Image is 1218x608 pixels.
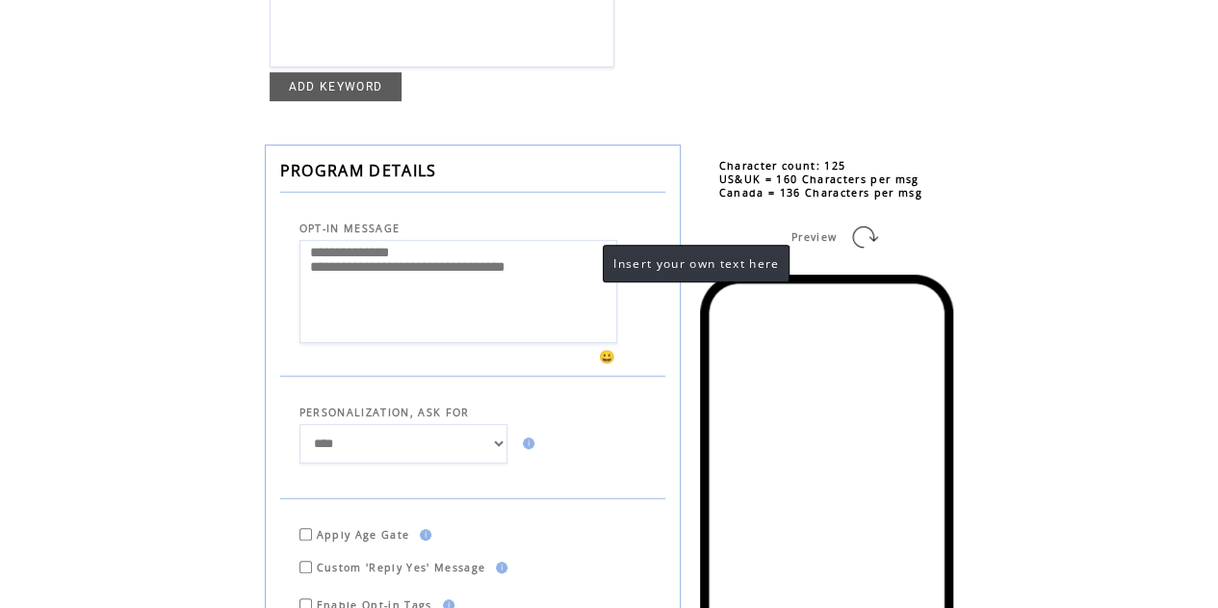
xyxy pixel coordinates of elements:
[270,72,402,101] a: ADD KEYWORD
[613,255,779,272] span: Insert your own text here
[317,528,410,542] span: Apply Age Gate
[517,437,534,449] img: help.gif
[719,159,846,172] span: Character count: 125
[280,160,437,181] span: PROGRAM DETAILS
[317,561,486,574] span: Custom 'Reply Yes' Message
[414,529,431,541] img: help.gif
[299,222,401,235] span: OPT-IN MESSAGE
[599,348,616,365] span: 😀
[791,230,837,244] span: Preview
[299,406,470,419] span: PERSONALIZATION, ASK FOR
[490,562,507,573] img: help.gif
[719,186,922,199] span: Canada = 136 Characters per msg
[719,172,920,186] span: US&UK = 160 Characters per msg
